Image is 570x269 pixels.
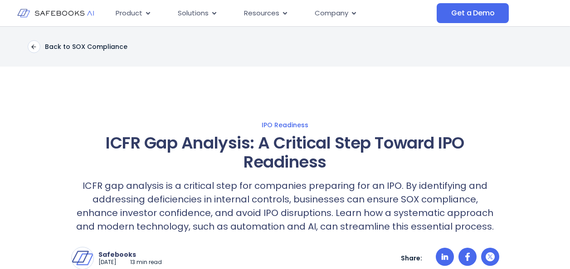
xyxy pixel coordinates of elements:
p: Share: [401,254,422,262]
p: 13 min read [130,259,162,266]
p: ICFR gap analysis is a critical step for companies preparing for an IPO. By identifying and addre... [71,179,499,233]
p: [DATE] [98,259,117,266]
a: Back to SOX Compliance [28,40,127,53]
h1: ICFR Gap Analysis: A Critical Step Toward IPO Readiness [71,134,499,172]
a: Get a Demo [437,3,509,23]
span: Solutions [178,8,209,19]
p: Safebooks [98,250,162,259]
div: Menu Toggle [108,5,437,22]
span: Resources [244,8,279,19]
span: Get a Demo [451,9,494,18]
p: Back to SOX Compliance [45,43,127,51]
a: IPO Readiness [9,121,561,129]
img: Safebooks [72,247,93,269]
span: Company [315,8,348,19]
nav: Menu [108,5,437,22]
span: Product [116,8,142,19]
